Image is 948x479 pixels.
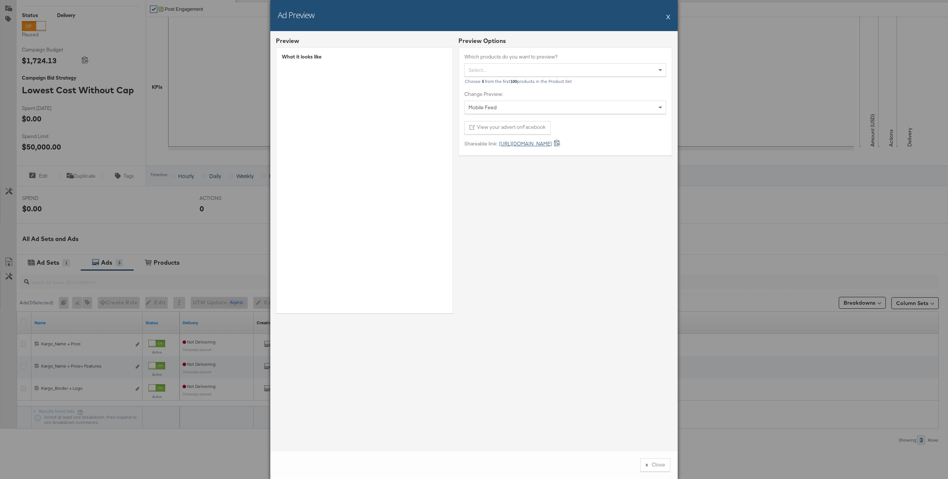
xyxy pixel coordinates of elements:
[468,104,497,111] span: Mobile Feed
[464,91,666,98] label: Change Preview:
[640,458,670,472] button: xClose
[464,121,551,134] button: View your advert onFacebook
[666,9,670,24] button: X
[282,53,447,60] div: What it looks like
[464,79,666,84] div: Choose from the first products in the Product Set
[482,78,484,84] b: 5
[497,140,552,147] a: [URL][DOMAIN_NAME]
[276,37,299,45] div: Preview
[465,64,666,76] div: Select...
[464,140,497,147] label: Shareable link:
[278,9,314,20] h2: Ad Preview
[510,78,517,84] b: 100
[458,37,672,45] div: Preview Options
[464,53,666,60] label: Which products do you want to preview?
[645,461,648,468] div: x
